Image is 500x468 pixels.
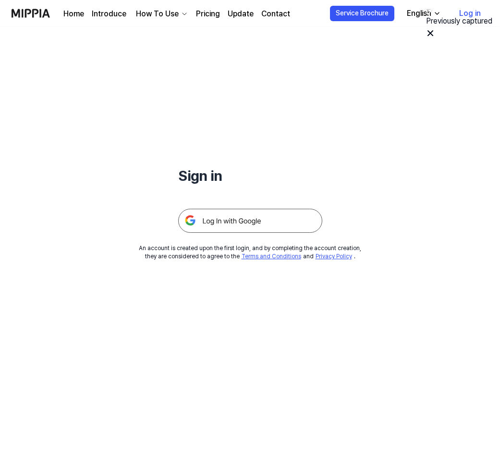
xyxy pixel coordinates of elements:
a: Update [228,8,254,20]
a: Introduce [92,8,126,20]
button: Service Brochure [330,6,394,21]
div: How To Use [134,8,181,20]
div: English [405,8,433,19]
a: Terms and Conditions [242,253,301,260]
button: How To Use [134,8,188,20]
a: Contact [261,8,290,20]
a: Privacy Policy [316,253,352,260]
button: English [399,4,447,23]
a: Pricing [196,8,220,20]
img: 구글 로그인 버튼 [178,209,322,233]
div: An account is created upon the first login, and by completing the account creation, they are cons... [139,244,361,261]
a: Home [63,8,84,20]
h1: Sign in [178,165,322,186]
